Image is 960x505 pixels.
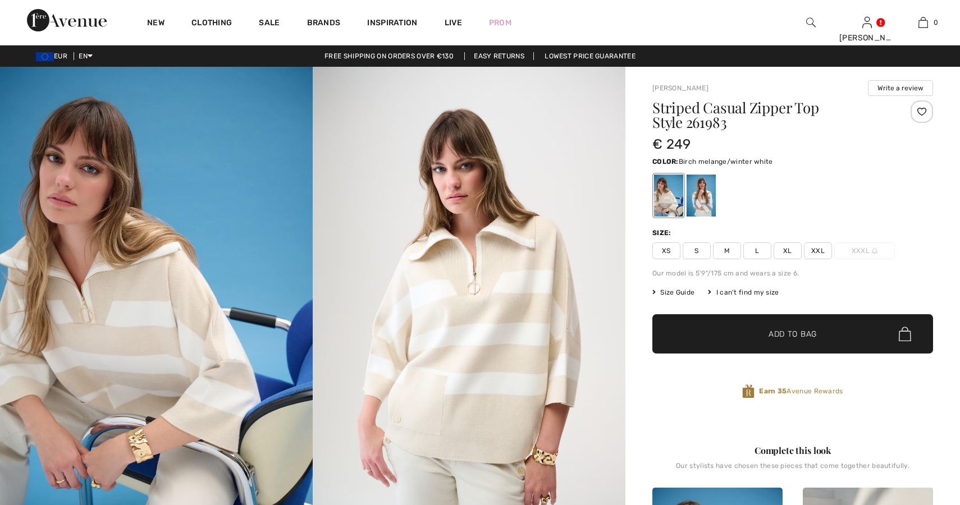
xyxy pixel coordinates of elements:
div: Birch melange/winter white [654,175,683,217]
h1: Striped Casual Zipper Top Style 261983 [652,100,886,130]
span: XXXL [834,242,895,259]
a: [PERSON_NAME] [652,84,708,92]
span: 0 [934,17,938,27]
a: Easy Returns [464,52,534,60]
a: Clothing [191,18,232,30]
a: Sale [259,18,280,30]
img: My Info [862,16,872,29]
span: S [683,242,711,259]
img: 1ère Avenue [27,9,107,31]
span: Inspiration [367,18,417,30]
a: Brands [307,18,341,30]
a: Sign In [862,17,872,27]
a: Prom [489,17,511,29]
a: 0 [895,16,950,29]
img: Bag.svg [899,327,911,341]
span: EUR [36,52,72,60]
span: XS [652,242,680,259]
button: Add to Bag [652,314,933,353]
img: My Bag [918,16,928,29]
div: I can't find my size [708,287,779,297]
img: ring-m.svg [872,248,877,254]
span: XL [774,242,802,259]
span: Avenue Rewards [759,386,843,396]
span: € 249 [652,136,691,152]
span: XXL [804,242,832,259]
a: Live [445,17,462,29]
div: Complete this look [652,444,933,457]
div: Size: [652,228,674,238]
span: EN [79,52,93,60]
div: Our model is 5'9"/175 cm and wears a size 6. [652,268,933,278]
span: Add to Bag [769,328,817,340]
div: Our stylists have chosen these pieces that come together beautifully. [652,462,933,479]
strong: Earn 35 [759,387,787,395]
button: Write a review [868,80,933,96]
span: L [743,242,771,259]
span: Color: [652,158,679,166]
img: Euro [36,52,54,61]
div: Winter white/chambray [687,175,716,217]
a: New [147,18,164,30]
span: M [713,242,741,259]
a: Free shipping on orders over €130 [316,52,463,60]
img: Avenue Rewards [742,384,755,399]
span: Size Guide [652,287,694,297]
div: [PERSON_NAME] [839,32,894,44]
img: search the website [806,16,816,29]
span: Birch melange/winter white [679,158,773,166]
a: Lowest Price Guarantee [536,52,644,60]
